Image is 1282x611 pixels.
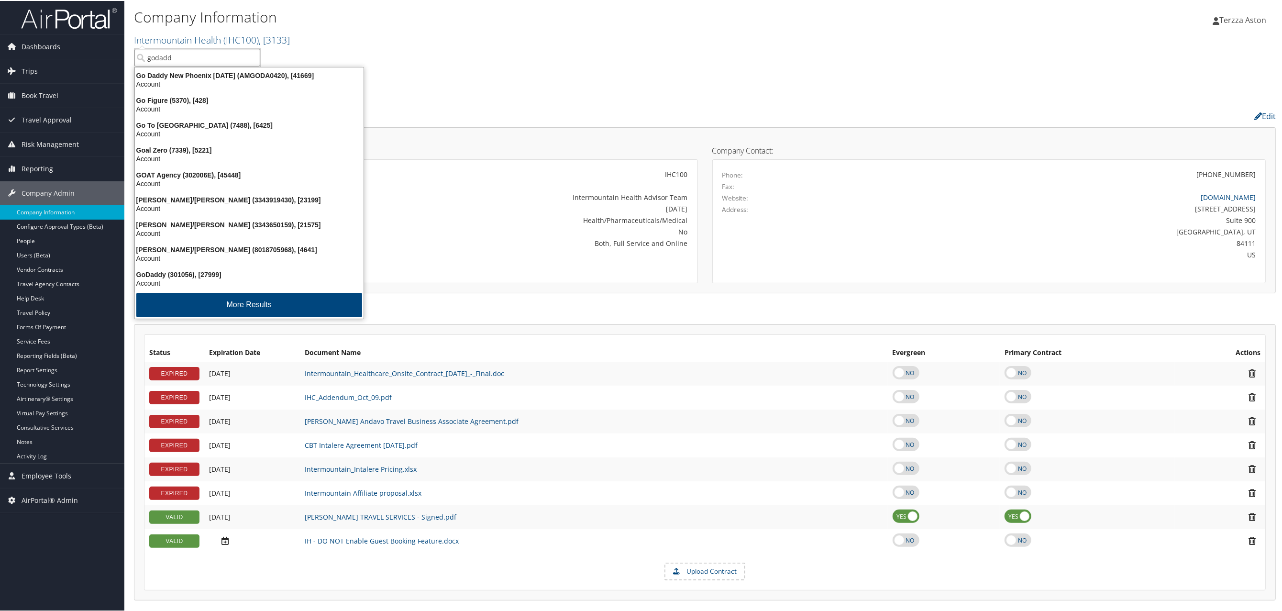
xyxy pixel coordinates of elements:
[149,462,199,475] div: EXPIRED
[129,129,369,137] div: Account
[1244,391,1260,401] i: Remove Contract
[305,416,519,425] a: [PERSON_NAME] Andavo Travel Business Associate Agreement.pdf
[149,510,199,523] div: VALID
[1219,14,1266,24] span: Terzza Aston
[149,438,199,451] div: EXPIRED
[1201,192,1256,201] a: [DOMAIN_NAME]
[129,220,369,228] div: [PERSON_NAME]/[PERSON_NAME] (3343650159), [21575]
[722,204,749,213] label: Address:
[129,120,369,129] div: Go To [GEOGRAPHIC_DATA] (7488), [6425]
[209,488,231,497] span: [DATE]
[129,95,369,104] div: Go Figure (5370), [428]
[22,34,60,58] span: Dashboards
[129,104,369,112] div: Account
[129,70,369,79] div: Go Daddy New Phoenix [DATE] (AMGODA0420), [41669]
[129,253,369,262] div: Account
[209,440,231,449] span: [DATE]
[1213,5,1276,33] a: Terzza Aston
[305,464,417,473] a: Intermountain_Intalere Pricing.xlsx
[149,366,199,379] div: EXPIRED
[136,292,362,316] button: More Results
[859,237,1256,247] div: 84111
[1196,168,1256,178] div: [PHONE_NUMBER]
[129,228,369,237] div: Account
[22,463,71,487] span: Employee Tools
[149,533,199,547] div: VALID
[149,390,199,403] div: EXPIRED
[129,195,369,203] div: [PERSON_NAME]/[PERSON_NAME] (3343919430), [23199]
[209,512,295,521] div: Add/Edit Date
[129,178,369,187] div: Account
[129,244,369,253] div: [PERSON_NAME]/[PERSON_NAME] (8018705968), [4641]
[305,535,459,544] a: IH - DO NOT Enable Guest Booking Feature.docx
[209,511,231,521] span: [DATE]
[1244,367,1260,378] i: Remove Contract
[129,269,369,278] div: GoDaddy (301056), [27999]
[209,488,295,497] div: Add/Edit Date
[144,344,204,361] th: Status
[1244,463,1260,473] i: Remove Contract
[1175,344,1265,361] th: Actions
[337,168,688,178] div: IHC100
[1244,415,1260,425] i: Remove Contract
[209,416,295,425] div: Add/Edit Date
[722,192,749,202] label: Website:
[337,214,688,224] div: Health/Pharmaceuticals/Medical
[134,6,895,26] h1: Company Information
[22,488,78,511] span: AirPortal® Admin
[859,249,1256,259] div: US
[665,563,744,579] label: Upload Contract
[129,170,369,178] div: GOAT Agency (302006E), [45448]
[129,145,369,154] div: Goal Zero (7339), [5221]
[722,169,743,179] label: Phone:
[888,344,1000,361] th: Evergreen
[134,303,1276,320] h2: Contracts:
[712,146,1266,154] h4: Company Contact:
[223,33,259,45] span: ( IHC100 )
[22,107,72,131] span: Travel Approval
[209,416,231,425] span: [DATE]
[134,107,890,123] h2: Company Profile:
[149,414,199,427] div: EXPIRED
[337,237,688,247] div: Both, Full Service and Online
[209,368,295,377] div: Add/Edit Date
[144,146,698,154] h4: Account Details:
[129,203,369,212] div: Account
[337,191,688,201] div: Intermountain Health Advisor Team
[305,368,504,377] a: Intermountain_Healthcare_Onsite_Contract_[DATE]_-_Final.doc
[300,344,888,361] th: Document Name
[859,226,1256,236] div: [GEOGRAPHIC_DATA], UT
[22,58,38,82] span: Trips
[1254,110,1276,121] a: Edit
[134,48,260,66] input: Search Accounts
[129,79,369,88] div: Account
[209,464,295,473] div: Add/Edit Date
[209,535,295,545] div: Add/Edit Date
[337,203,688,213] div: [DATE]
[859,214,1256,224] div: Suite 900
[1000,344,1175,361] th: Primary Contract
[1244,511,1260,521] i: Remove Contract
[22,83,58,107] span: Book Travel
[204,344,300,361] th: Expiration Date
[209,392,231,401] span: [DATE]
[259,33,290,45] span: , [ 3133 ]
[129,278,369,287] div: Account
[129,154,369,162] div: Account
[134,33,290,45] a: Intermountain Health
[859,203,1256,213] div: [STREET_ADDRESS]
[305,511,456,521] a: [PERSON_NAME] TRAVEL SERVICES - Signed.pdf
[22,156,53,180] span: Reporting
[22,132,79,156] span: Risk Management
[149,486,199,499] div: EXPIRED
[209,464,231,473] span: [DATE]
[722,181,735,190] label: Fax:
[1244,439,1260,449] i: Remove Contract
[337,226,688,236] div: No
[305,392,392,401] a: IHC_Addendum_Oct_09.pdf
[1244,487,1260,497] i: Remove Contract
[305,440,418,449] a: CBT Intalere Agreement [DATE].pdf
[21,6,117,29] img: airportal-logo.png
[209,392,295,401] div: Add/Edit Date
[209,368,231,377] span: [DATE]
